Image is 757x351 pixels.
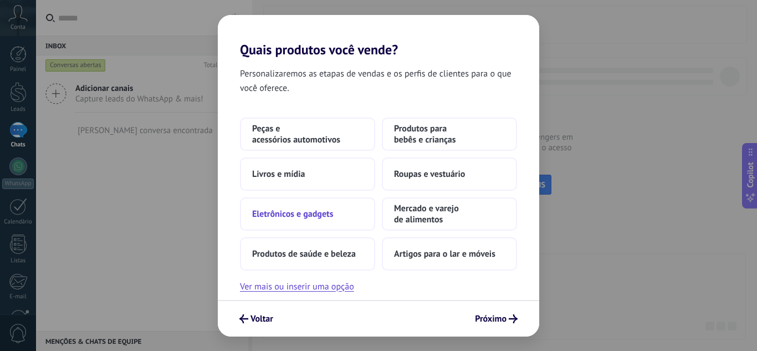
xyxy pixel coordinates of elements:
span: Mercado e varejo de alimentos [394,203,505,225]
button: Eletrônicos e gadgets [240,197,375,231]
span: Livros e mídia [252,169,305,180]
span: Eletrônicos e gadgets [252,208,333,220]
button: Ver mais ou inserir uma opção [240,279,354,294]
span: Artigos para o lar e móveis [394,248,495,260]
button: Livros e mídia [240,157,375,191]
span: Voltar [250,315,273,323]
button: Peças e acessórios automotivos [240,118,375,151]
span: Produtos para bebês e crianças [394,123,505,145]
button: Artigos para o lar e móveis [382,237,517,271]
span: Personalizaremos as etapas de vendas e os perfis de clientes para o que você oferece. [240,67,517,95]
span: Peças e acessórios automotivos [252,123,363,145]
button: Produtos para bebês e crianças [382,118,517,151]
button: Voltar [234,309,278,328]
span: Roupas e vestuário [394,169,465,180]
span: Produtos de saúde e beleza [252,248,356,260]
button: Mercado e varejo de alimentos [382,197,517,231]
h2: Quais produtos você vende? [218,15,539,58]
button: Produtos de saúde e beleza [240,237,375,271]
button: Próximo [470,309,523,328]
span: Próximo [475,315,507,323]
button: Roupas e vestuário [382,157,517,191]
